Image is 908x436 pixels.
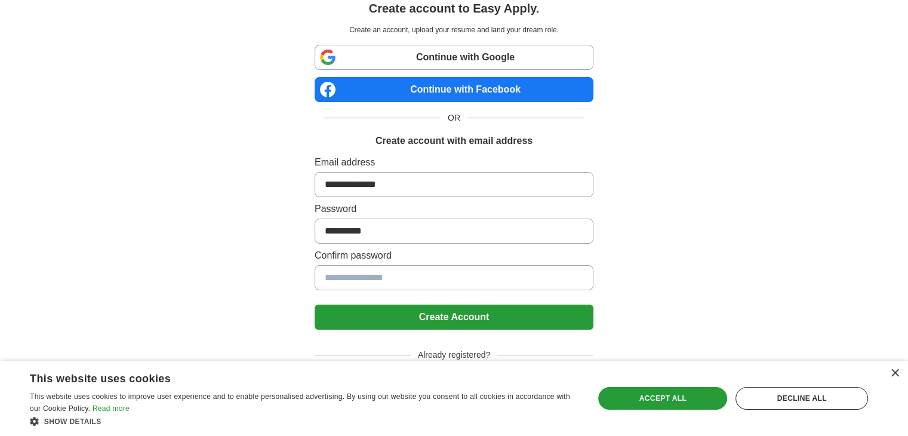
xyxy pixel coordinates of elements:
a: Continue with Facebook [315,77,593,102]
div: Accept all [598,387,727,410]
span: This website uses cookies to improve user experience and to enable personalised advertising. By u... [30,392,570,413]
span: Already registered? [411,349,497,361]
span: OR [441,112,467,124]
h1: Create account with email address [375,134,533,148]
div: Close [890,369,899,378]
div: Show details [30,415,577,427]
label: Email address [315,155,593,170]
label: Confirm password [315,248,593,263]
button: Create Account [315,305,593,330]
div: Decline all [735,387,868,410]
p: Create an account, upload your resume and land your dream role. [317,24,591,35]
span: Show details [44,417,101,426]
a: Read more, opens a new window [93,404,130,413]
div: This website uses cookies [30,368,547,386]
label: Password [315,202,593,216]
a: Continue with Google [315,45,593,70]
